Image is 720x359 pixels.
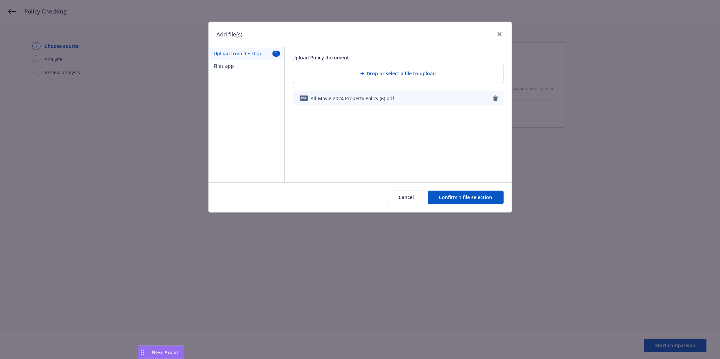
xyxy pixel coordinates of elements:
[152,349,179,355] span: Nova Assist
[293,64,504,83] div: Drop or select a file to upload
[209,47,284,60] button: Upload from desktop1
[367,70,436,77] span: Drop or select a file to upload
[209,60,284,72] button: Files app
[138,346,146,359] div: Drag to move
[428,191,504,204] button: Confirm 1 file selection
[138,346,184,359] button: Nova Assist
[311,95,395,102] span: All-Movie 2024 Property Policy (6).pdf
[496,30,504,38] a: close
[388,191,425,204] button: Cancel
[217,30,243,39] h1: Add file(s)
[293,54,504,61] div: Upload Policy document
[272,51,280,56] span: 1
[300,95,308,101] span: pdf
